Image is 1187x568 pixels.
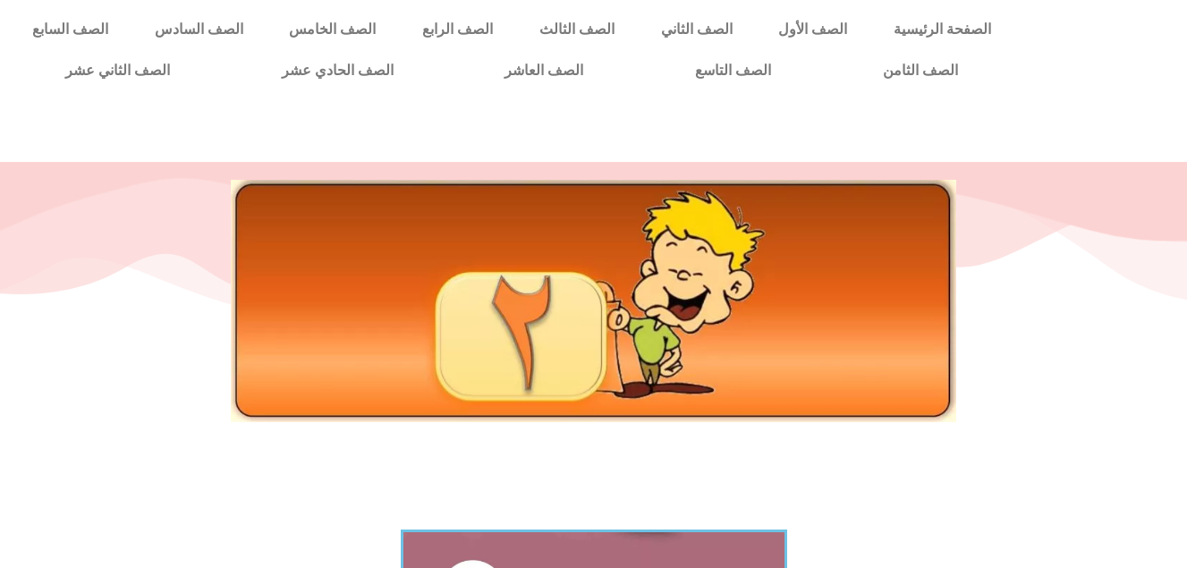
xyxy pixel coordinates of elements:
a: الصف السادس [131,9,267,50]
a: الصف الرابع [399,9,516,50]
a: الصف الأول [755,9,870,50]
a: الصف السابع [9,9,131,50]
a: الصف الثاني عشر [9,50,225,91]
a: الصف التاسع [640,50,827,91]
a: الصف الثامن [827,50,1014,91]
a: الصف العاشر [449,50,640,91]
a: الصف الخامس [266,9,399,50]
a: الصف الثاني [638,9,756,50]
a: الصف الثالث [516,9,638,50]
a: الصف الحادي عشر [225,50,449,91]
a: الصفحة الرئيسية [870,9,1014,50]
